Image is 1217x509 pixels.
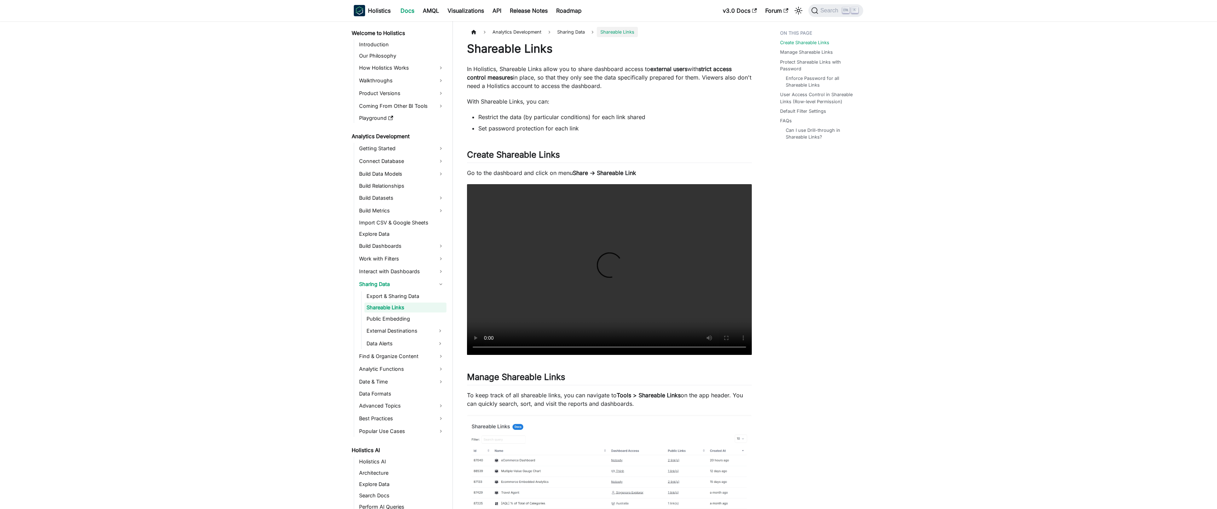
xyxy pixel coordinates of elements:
[419,5,443,16] a: AMQL
[364,314,446,324] a: Public Embedding
[357,75,446,86] a: Walkthroughs
[357,253,446,264] a: Work with Filters
[357,376,446,387] a: Date & Time
[364,325,434,337] a: External Destinations
[467,391,752,408] p: To keep track of all shareable links, you can navigate to on the app header. You can quickly sear...
[467,184,752,355] video: Your browser does not support embedding video, but you can .
[357,205,446,216] a: Build Metrics
[354,5,365,16] img: Holistics
[780,39,829,46] a: Create Shareable Links
[357,468,446,478] a: Architecture
[573,169,636,176] strong: Share → Shareable Link
[467,27,752,37] nav: Breadcrumbs
[347,21,453,509] nav: Docs sidebar
[364,291,446,301] a: Export & Sharing Data
[780,108,826,115] a: Default Filter Settings
[357,62,446,74] a: How Holistics Works
[357,363,446,375] a: Analytic Functions
[396,5,419,16] a: Docs
[350,131,446,141] a: Analytics Development
[354,5,391,16] a: HolisticsHolistics
[808,4,863,17] button: Search (Ctrl+K)
[357,40,446,49] a: Introduction
[357,181,446,191] a: Build Relationships
[357,113,446,123] a: Playground
[357,88,446,99] a: Product Versions
[478,124,752,133] li: Set password protection for each link
[357,426,446,437] a: Popular Use Cases
[357,389,446,399] a: Data Formats
[719,5,761,16] a: v3.0 Docs
[364,338,434,349] a: Data Alerts
[780,59,859,72] a: Protect Shareable Links with Password
[489,27,545,37] span: Analytics Development
[467,97,752,106] p: With Shareable Links, you can:
[357,491,446,501] a: Search Docs
[818,7,843,14] span: Search
[467,150,752,163] h2: Create Shareable Links
[357,413,446,424] a: Best Practices
[357,240,446,252] a: Build Dashboards
[552,5,586,16] a: Roadmap
[780,49,833,55] a: Manage Shareable Links
[467,372,752,385] h2: Manage Shareable Links
[467,27,480,37] a: Home page
[488,5,506,16] a: API
[851,7,858,13] kbd: K
[467,169,752,177] p: Go to the dashboard and click on menu
[357,51,446,61] a: Our Philosophy
[780,91,859,105] a: User Access Control in Shareable Links (Row-level Permission)
[506,5,552,16] a: Release Notes
[434,325,446,337] button: Expand sidebar category 'External Destinations'
[364,303,446,312] a: Shareable Links
[357,156,446,167] a: Connect Database
[350,445,446,455] a: Holistics AI
[350,28,446,38] a: Welcome to Holistics
[357,229,446,239] a: Explore Data
[786,75,856,88] a: Enforce Password for all Shareable Links
[761,5,792,16] a: Forum
[357,279,446,290] a: Sharing Data
[780,117,792,124] a: FAQs
[357,168,446,180] a: Build Data Models
[357,218,446,228] a: Import CSV & Google Sheets
[467,65,752,90] p: In Holistics, Shareable Links allow you to share dashboard access to with in place, so that they ...
[786,127,856,140] a: Can I use Drill-through in Shareable Links?
[368,6,391,15] b: Holistics
[357,143,446,154] a: Getting Started
[597,27,638,37] span: Shareable Links
[357,400,446,411] a: Advanced Topics
[357,192,446,204] a: Build Datasets
[357,457,446,467] a: Holistics AI
[357,100,446,112] a: Coming From Other BI Tools
[357,351,446,362] a: Find & Organize Content
[357,266,446,277] a: Interact with Dashboards
[357,479,446,489] a: Explore Data
[793,5,804,16] button: Switch between dark and light mode (currently light mode)
[650,65,687,72] strong: external users
[554,27,588,37] span: Sharing Data
[434,338,446,349] button: Expand sidebar category 'Data Alerts'
[617,392,681,399] strong: Tools > Shareable Links
[443,5,488,16] a: Visualizations
[467,42,752,56] h1: Shareable Links
[478,113,752,121] li: Restrict the data (by particular conditions) for each link shared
